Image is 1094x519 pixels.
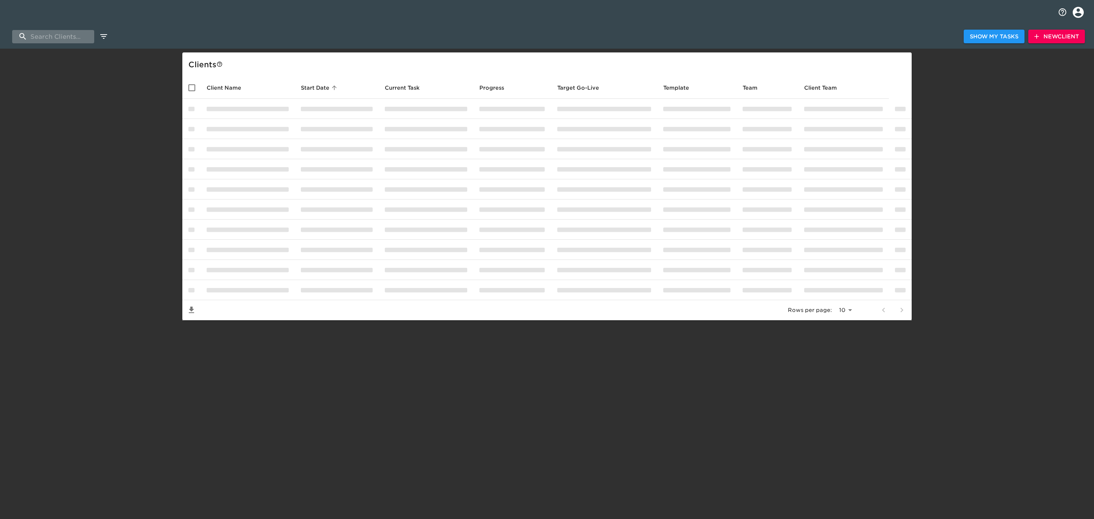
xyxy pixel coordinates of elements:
[217,61,223,67] svg: This is a list of all of your clients and clients shared with you
[301,83,339,92] span: Start Date
[385,83,430,92] span: Current Task
[743,83,767,92] span: Team
[557,83,609,92] span: Target Go-Live
[1034,32,1079,41] span: New Client
[804,83,847,92] span: Client Team
[188,59,909,71] div: Client s
[835,305,855,316] select: rows per page
[479,83,514,92] span: Progress
[182,301,201,319] button: Save List
[1028,30,1085,44] button: NewClient
[663,83,699,92] span: Template
[97,30,110,43] button: edit
[788,306,832,314] p: Rows per page:
[385,83,420,92] span: This is the next Task in this Hub that should be completed
[1053,3,1072,21] button: notifications
[182,77,912,320] table: enhanced table
[207,83,251,92] span: Client Name
[964,30,1024,44] button: Show My Tasks
[1067,1,1089,24] button: profile
[970,32,1018,41] span: Show My Tasks
[557,83,599,92] span: Calculated based on the start date and the duration of all Tasks contained in this Hub.
[12,30,94,43] input: search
